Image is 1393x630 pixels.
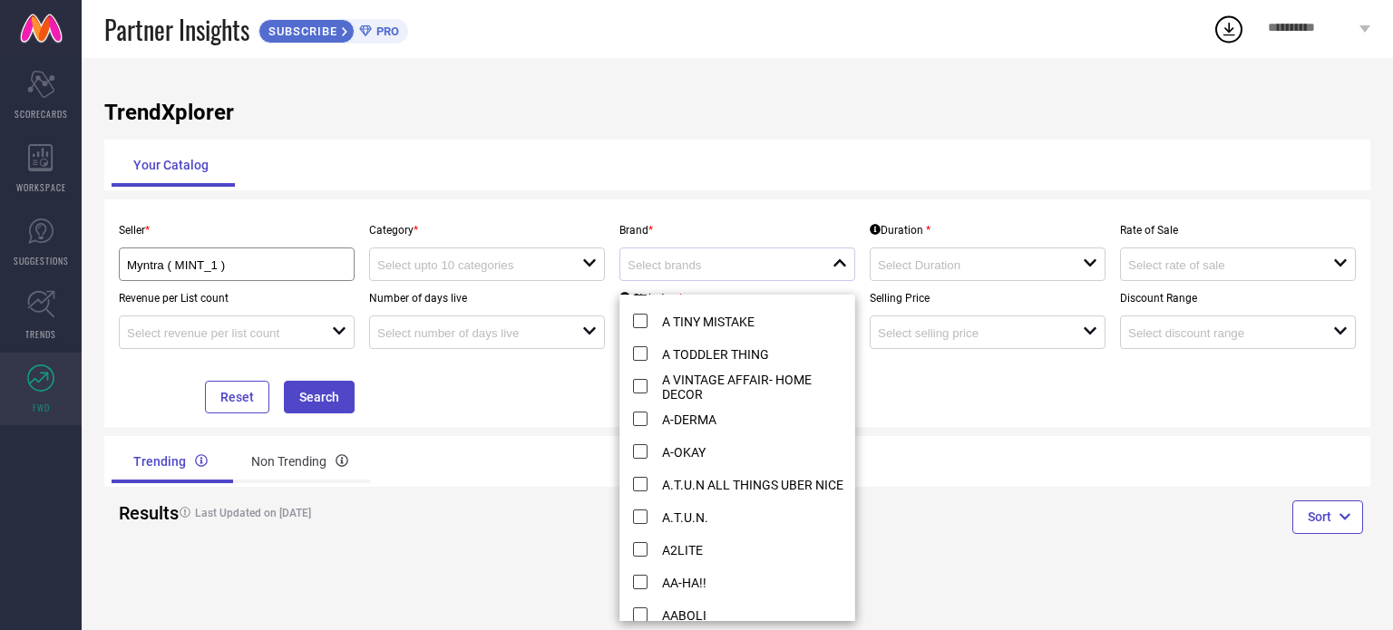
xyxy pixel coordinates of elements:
div: Trending [112,440,229,483]
span: PRO [372,24,399,38]
input: Select revenue per list count [127,326,311,340]
button: Sort [1292,500,1363,533]
p: Number of days live [369,292,605,305]
span: Partner Insights [104,11,249,48]
span: FWD [33,401,50,414]
button: Search [284,381,355,413]
span: SCORECARDS [15,107,68,121]
div: Your Catalog [112,143,230,187]
p: Seller [119,224,355,237]
li: A-OKAY [620,435,854,468]
p: Brand [619,224,855,237]
input: Select selling price [878,326,1062,340]
div: Open download list [1213,13,1245,45]
input: Select Duration [878,258,1062,272]
input: Select upto 10 categories [377,258,561,272]
span: WORKSPACE [16,180,66,194]
div: Duration [870,224,930,237]
input: Select rate of sale [1128,258,1312,272]
li: A TINY MISTAKE [620,305,854,337]
p: Revenue per List count [119,292,355,305]
input: Select number of days live [377,326,561,340]
button: Reset [205,381,269,413]
div: Non Trending [229,440,370,483]
div: Style Age [619,292,683,305]
li: A TODDLER THING [620,337,854,370]
h2: Results [119,502,156,524]
li: AA-HA!! [620,566,854,598]
p: Rate of Sale [1120,224,1356,237]
input: Select brands [628,258,812,272]
a: SUBSCRIBEPRO [258,15,408,44]
p: Discount Range [1120,292,1356,305]
div: Myntra ( MINT_1 ) [127,256,346,273]
li: A2LITE [620,533,854,566]
span: TRENDS [25,327,56,341]
h1: TrendXplorer [104,100,1370,125]
li: A.T.U.N. [620,500,854,533]
li: A-DERMA [620,402,854,435]
span: SUBSCRIBE [259,24,342,38]
input: Select discount range [1128,326,1312,340]
h4: Last Updated on [DATE] [170,507,671,519]
li: A VINTAGE AFFAIR- HOME DECOR [620,370,854,402]
li: A.T.U.N ALL THINGS UBER NICE [620,468,854,500]
p: Category [369,224,605,237]
input: Select seller [127,258,325,272]
p: Selling Price [870,292,1106,305]
span: SUGGESTIONS [14,254,69,267]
